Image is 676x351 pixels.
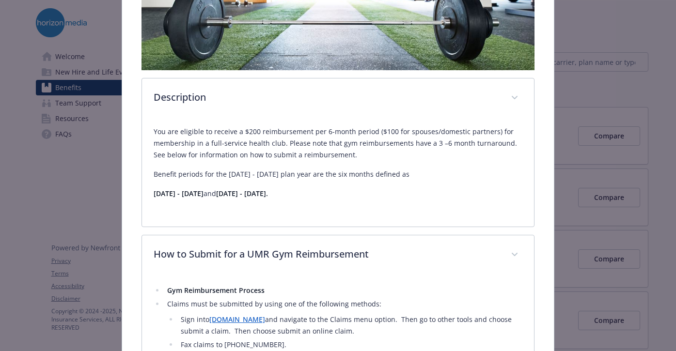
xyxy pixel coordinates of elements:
[154,90,499,105] p: Description
[154,189,204,198] strong: [DATE] - [DATE]
[154,247,499,261] p: How to Submit for a UMR Gym Reimbursement
[154,126,522,161] p: You are eligible to receive a $200 reimbursement per 6-month period ($100 for spouses/domestic pa...
[178,339,522,351] li: Fax claims to [PHONE_NUMBER].
[142,78,534,118] div: Description
[142,118,534,227] div: Description
[167,286,265,295] strong: Gym Reimbursement Process
[209,315,265,324] a: [DOMAIN_NAME]
[178,314,522,337] li: Sign into and navigate to the Claims menu option. Then go to other tools and choose submit a clai...
[154,188,522,199] p: and
[154,168,522,180] p: Benefit periods for the [DATE] - [DATE] plan year are the six months defined as
[216,189,268,198] strong: [DATE] - [DATE].
[142,235,534,275] div: How to Submit for a UMR Gym Reimbursement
